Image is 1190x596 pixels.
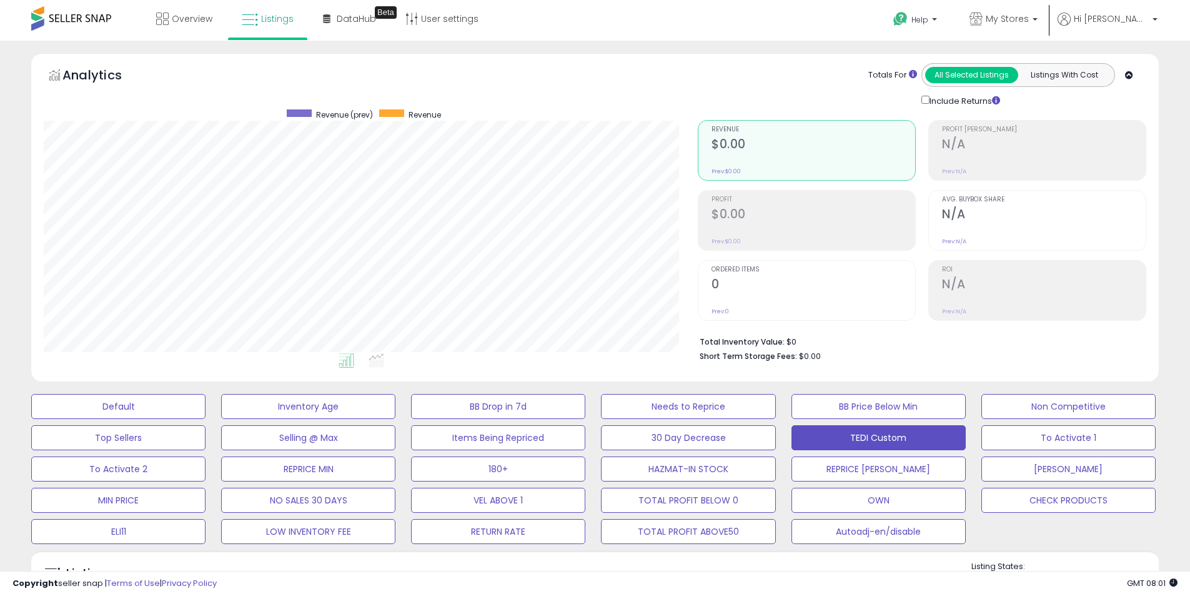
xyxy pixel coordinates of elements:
h2: N/A [942,207,1146,224]
button: HAZMAT-IN STOCK [601,457,775,482]
div: Include Returns [912,93,1015,108]
small: Prev: $0.00 [712,168,741,175]
h2: $0.00 [712,207,915,224]
button: Default [31,394,206,419]
span: My Stores [986,13,1029,25]
button: MIN PRICE [31,488,206,513]
span: Profit [712,196,915,203]
span: Overview [172,13,212,25]
button: Listings With Cost [1018,67,1111,83]
small: Prev: N/A [942,168,966,175]
button: To Activate 2 [31,457,206,482]
div: Totals For [868,69,917,81]
button: ELI11 [31,519,206,544]
button: TEDI Custom [791,425,966,450]
h2: N/A [942,137,1146,154]
button: REPRICE [PERSON_NAME] [791,457,966,482]
span: 2025-10-13 08:01 GMT [1127,577,1178,589]
span: Listings [261,13,294,25]
h5: Analytics [62,66,146,87]
small: Prev: $0.00 [712,238,741,245]
strong: Copyright [12,577,58,589]
h2: N/A [942,277,1146,294]
span: Ordered Items [712,266,915,273]
button: RETURN RATE [411,519,585,544]
small: Prev: N/A [942,238,966,245]
span: Profit [PERSON_NAME] [942,126,1146,133]
button: 180+ [411,457,585,482]
h2: 0 [712,277,915,294]
li: $0 [700,333,1137,348]
button: Needs to Reprice [601,394,775,419]
button: Non Competitive [981,394,1156,419]
div: Tooltip anchor [375,6,397,19]
button: CHECK PRODUCTS [981,488,1156,513]
button: Autoadj-en/disable [791,519,966,544]
span: $0.00 [799,350,821,362]
button: LOW INVENTORY FEE [221,519,395,544]
button: BB Price Below Min [791,394,966,419]
h5: Listings [66,565,114,583]
a: Help [883,2,950,41]
span: Hi [PERSON_NAME] [1074,13,1149,25]
button: Selling @ Max [221,425,395,450]
h2: $0.00 [712,137,915,154]
button: Inventory Age [221,394,395,419]
b: Short Term Storage Fees: [700,351,797,361]
button: REPRICE MIN [221,457,395,482]
span: Revenue [712,126,915,133]
button: OWN [791,488,966,513]
a: Privacy Policy [162,577,217,589]
small: Prev: N/A [942,308,966,315]
span: Revenue (prev) [316,109,373,120]
button: Top Sellers [31,425,206,450]
span: Revenue [409,109,441,120]
span: DataHub [337,13,376,25]
button: VEL ABOVE 1 [411,488,585,513]
button: TOTAL PROFIT BELOW 0 [601,488,775,513]
button: All Selected Listings [925,67,1018,83]
b: Total Inventory Value: [700,336,785,347]
button: To Activate 1 [981,425,1156,450]
button: [PERSON_NAME] [981,457,1156,482]
button: Items Being Repriced [411,425,585,450]
a: Hi [PERSON_NAME] [1058,13,1158,41]
button: TOTAL PROFIT ABOVE50 [601,519,775,544]
span: Help [911,14,928,25]
button: NO SALES 30 DAYS [221,488,395,513]
span: Avg. Buybox Share [942,196,1146,203]
button: BB Drop in 7d [411,394,585,419]
button: 30 Day Decrease [601,425,775,450]
p: Listing States: [971,561,1159,573]
span: ROI [942,266,1146,273]
small: Prev: 0 [712,308,729,315]
i: Get Help [893,11,908,27]
div: seller snap | | [12,578,217,590]
a: Terms of Use [107,577,160,589]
